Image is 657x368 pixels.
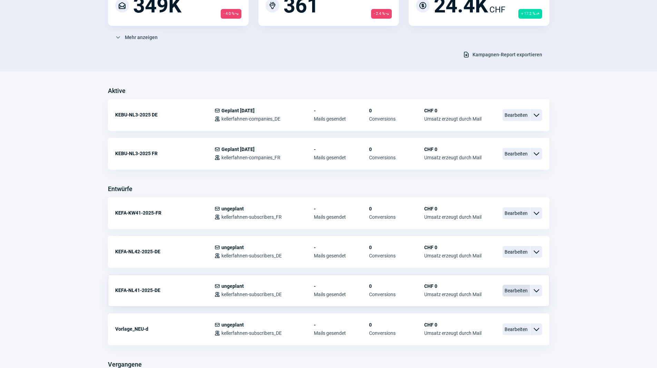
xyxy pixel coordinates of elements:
div: Vorlage_NEU-d [115,322,215,336]
span: ungeplant [221,283,244,289]
span: kellerfahnen-subscribers_DE [221,330,282,336]
button: Kampagnen-Report exportieren [456,49,549,60]
div: KEFA-NL42-2025-DE [115,245,215,258]
span: 0 [369,108,424,113]
span: Umsatz erzeugt durch Mail [424,330,481,336]
span: - [314,147,369,152]
span: Bearbeiten [502,323,530,335]
span: kellerfahnen-companies_DE [221,116,280,122]
span: Mails gesendet [314,214,369,220]
span: Bearbeiten [502,148,530,160]
div: KEFA-NL41-2025-DE [115,283,215,297]
span: Umsatz erzeugt durch Mail [424,214,481,220]
div: KEBU-NL3-2025 FR [115,147,215,160]
span: Mails gesendet [314,330,369,336]
span: Bearbeiten [502,109,530,121]
span: Mails gesendet [314,253,369,258]
span: 0 [369,245,424,250]
span: CHF [489,3,505,16]
span: - 2.4 % [371,9,392,19]
span: Bearbeiten [502,285,530,296]
span: Mails gesendet [314,116,369,122]
div: KEBU-NL3-2025 DE [115,108,215,122]
span: - [314,322,369,328]
span: Umsatz erzeugt durch Mail [424,155,481,160]
span: kellerfahnen-subscribers_DE [221,292,282,297]
h3: Entwürfe [108,183,132,195]
span: Bearbeiten [502,207,530,219]
span: - 4.0 % [221,9,241,19]
span: Bearbeiten [502,246,530,258]
span: Conversions [369,292,424,297]
span: Umsatz erzeugt durch Mail [424,292,481,297]
span: 0 [369,322,424,328]
span: 0 [369,283,424,289]
span: CHF 0 [424,322,481,328]
span: Geplant [DATE] [221,108,255,113]
span: 0 [369,147,424,152]
span: CHF 0 [424,245,481,250]
span: kellerfahnen-companies_FR [221,155,280,160]
span: Conversions [369,253,424,258]
span: CHF 0 [424,147,481,152]
span: ungeplant [221,322,244,328]
span: Mails gesendet [314,292,369,297]
span: Kampagnen-Report exportieren [472,49,542,60]
span: Umsatz erzeugt durch Mail [424,253,481,258]
span: Geplant [DATE] [221,147,255,152]
span: Umsatz erzeugt durch Mail [424,116,481,122]
span: kellerfahnen-subscribers_DE [221,253,282,258]
div: KEFA-KW41-2025-FR [115,206,215,220]
span: - [314,283,369,289]
button: Mehr anzeigen [108,31,165,43]
span: + 17.2 % [518,9,542,19]
h3: Aktive [108,85,126,96]
span: kellerfahnen-subscribers_FR [221,214,282,220]
span: Conversions [369,214,424,220]
span: Mehr anzeigen [125,32,158,43]
span: Mails gesendet [314,155,369,160]
span: 0 [369,206,424,211]
span: Conversions [369,116,424,122]
span: - [314,206,369,211]
span: ungeplant [221,245,244,250]
span: CHF 0 [424,283,481,289]
span: - [314,108,369,113]
span: CHF 0 [424,108,481,113]
span: - [314,245,369,250]
span: Conversions [369,155,424,160]
span: ungeplant [221,206,244,211]
span: Conversions [369,330,424,336]
span: CHF 0 [424,206,481,211]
